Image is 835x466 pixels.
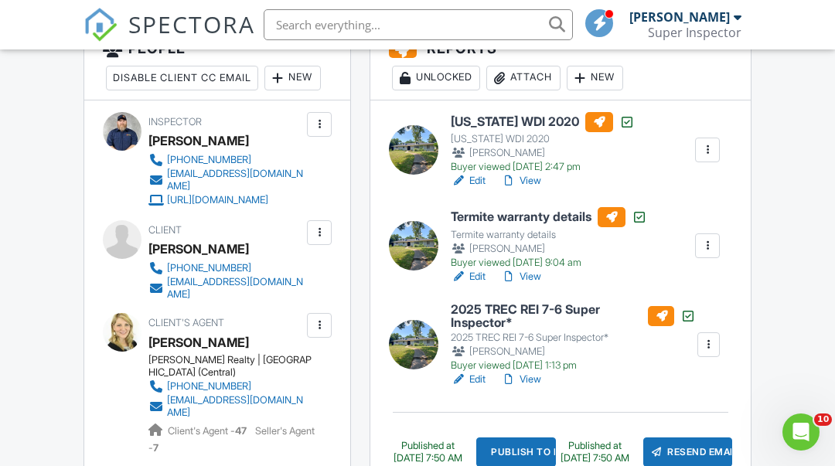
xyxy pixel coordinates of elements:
div: [PERSON_NAME] [451,145,635,161]
div: Disable Client CC Email [106,66,258,90]
a: SPECTORA [83,21,255,53]
span: Inspector [148,116,202,128]
div: Unlocked [392,66,480,90]
div: [PERSON_NAME] [451,241,647,257]
a: Edit [451,372,486,387]
h6: 2025 TREC REI 7-6 Super Inspector* [451,303,696,330]
a: [PHONE_NUMBER] [148,260,303,276]
div: Buyer viewed [DATE] 2:47 pm [451,161,635,173]
a: View [501,269,541,284]
input: Search everything... [264,9,573,40]
span: SPECTORA [128,8,255,40]
h6: Termite warranty details [451,207,647,227]
h3: People [84,29,350,100]
a: Termite warranty details Termite warranty details [PERSON_NAME] Buyer viewed [DATE] 9:04 am [451,207,647,269]
a: View [501,372,541,387]
div: [PERSON_NAME] Realty | [GEOGRAPHIC_DATA] (Central) [148,354,315,379]
div: Buyer viewed [DATE] 1:13 pm [451,359,696,372]
strong: 7 [153,442,158,454]
a: View [501,173,541,189]
div: [EMAIL_ADDRESS][DOMAIN_NAME] [167,276,303,301]
span: 10 [814,413,832,426]
div: [PERSON_NAME] [148,129,249,152]
img: The Best Home Inspection Software - Spectora [83,8,118,42]
div: [US_STATE] WDI 2020 [451,133,635,145]
span: Client [148,224,182,236]
a: [URL][DOMAIN_NAME] [148,192,303,208]
div: [EMAIL_ADDRESS][DOMAIN_NAME] [167,394,303,419]
a: 2025 TREC REI 7-6 Super Inspector* 2025 TREC REI 7-6 Super Inspector* [PERSON_NAME] Buyer viewed ... [451,303,696,372]
div: [PERSON_NAME] [451,344,696,359]
div: Attach [486,66,561,90]
a: Edit [451,269,486,284]
h6: [US_STATE] WDI 2020 [451,112,635,132]
div: [PHONE_NUMBER] [167,154,251,166]
div: [PERSON_NAME] [148,331,249,354]
div: [PHONE_NUMBER] [167,262,251,274]
a: [US_STATE] WDI 2020 [US_STATE] WDI 2020 [PERSON_NAME] Buyer viewed [DATE] 2:47 pm [451,112,635,174]
span: Client's Agent - [168,425,249,437]
strong: 47 [235,425,247,437]
div: Published at [DATE] 7:50 AM [556,440,634,464]
div: [PHONE_NUMBER] [167,380,251,393]
div: Published at [DATE] 7:50 AM [389,440,467,464]
a: [EMAIL_ADDRESS][DOMAIN_NAME] [148,168,303,192]
a: [EMAIL_ADDRESS][DOMAIN_NAME] [148,394,303,419]
a: [PHONE_NUMBER] [148,152,303,168]
div: [PERSON_NAME] [148,237,249,260]
div: Buyer viewed [DATE] 9:04 am [451,257,647,269]
a: [PHONE_NUMBER] [148,379,303,394]
a: [EMAIL_ADDRESS][DOMAIN_NAME] [148,276,303,301]
a: Edit [451,173,486,189]
div: Termite warranty details [451,229,647,241]
div: 2025 TREC REI 7-6 Super Inspector* [451,332,696,344]
div: New [567,66,623,90]
div: [URL][DOMAIN_NAME] [167,194,268,206]
div: [PERSON_NAME] [629,9,730,25]
iframe: Intercom live chat [782,413,820,451]
span: Client's Agent [148,317,224,328]
h3: Reports [370,29,751,100]
div: Super Inspector [648,25,741,40]
div: [EMAIL_ADDRESS][DOMAIN_NAME] [167,168,303,192]
div: New [264,66,321,90]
